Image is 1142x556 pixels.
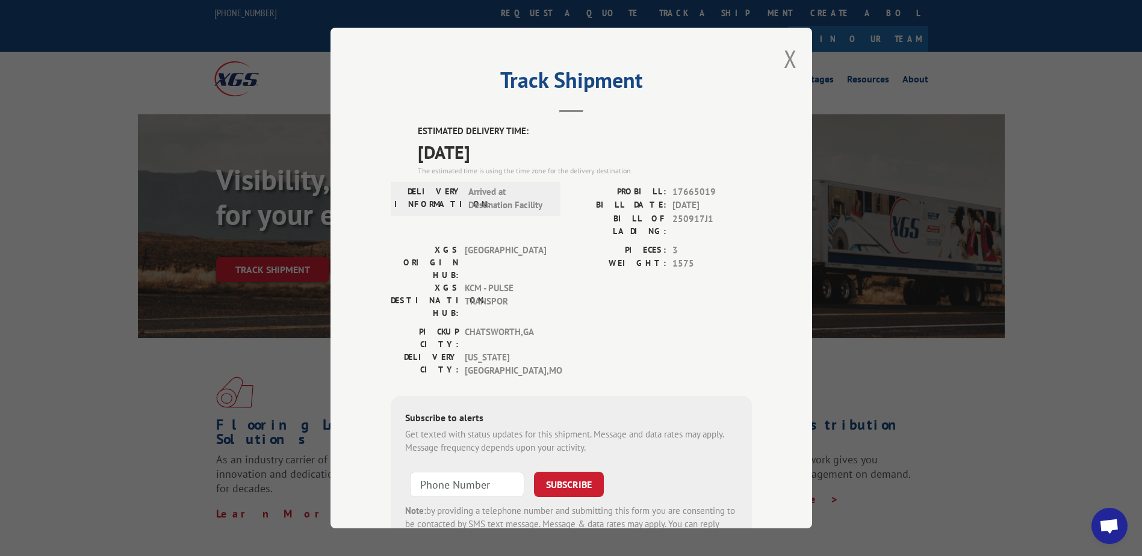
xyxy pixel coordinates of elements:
label: BILL OF LADING: [571,212,666,238]
div: Get texted with status updates for this shipment. Message and data rates may apply. Message frequ... [405,428,737,455]
span: Arrived at Destination Facility [468,185,550,212]
button: Close modal [784,43,797,75]
label: DELIVERY CITY: [391,351,459,378]
span: 3 [672,244,752,258]
span: [GEOGRAPHIC_DATA] [465,244,546,282]
button: SUBSCRIBE [534,472,604,497]
span: 17665019 [672,185,752,199]
strong: Note: [405,505,426,516]
div: by providing a telephone number and submitting this form you are consenting to be contacted by SM... [405,504,737,545]
input: Phone Number [410,472,524,497]
span: [US_STATE][GEOGRAPHIC_DATA] , MO [465,351,546,378]
label: BILL DATE: [571,199,666,212]
div: The estimated time is using the time zone for the delivery destination. [418,165,752,176]
span: 1575 [672,257,752,271]
label: PIECES: [571,244,666,258]
label: DELIVERY INFORMATION: [394,185,462,212]
span: CHATSWORTH , GA [465,326,546,351]
span: KCM - PULSE TRANSPOR [465,282,546,320]
div: Subscribe to alerts [405,410,737,428]
span: 250917J1 [672,212,752,238]
div: Open chat [1091,508,1128,544]
label: PROBILL: [571,185,666,199]
label: PICKUP CITY: [391,326,459,351]
label: XGS ORIGIN HUB: [391,244,459,282]
label: WEIGHT: [571,257,666,271]
label: ESTIMATED DELIVERY TIME: [418,125,752,138]
label: XGS DESTINATION HUB: [391,282,459,320]
span: [DATE] [672,199,752,212]
span: [DATE] [418,138,752,165]
h2: Track Shipment [391,72,752,94]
